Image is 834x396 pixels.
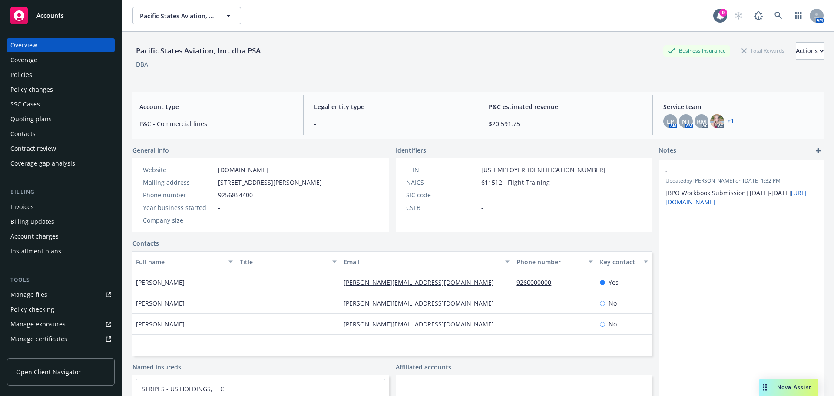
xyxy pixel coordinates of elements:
[344,320,501,328] a: [PERSON_NAME][EMAIL_ADDRESS][DOMAIN_NAME]
[770,7,787,24] a: Search
[663,45,730,56] div: Business Insurance
[7,288,115,302] a: Manage files
[7,317,115,331] a: Manage exposures
[710,114,724,128] img: photo
[406,165,478,174] div: FEIN
[516,278,558,286] a: 9260000000
[481,203,483,212] span: -
[143,190,215,200] div: Phone number
[7,127,115,141] a: Contacts
[406,190,478,200] div: SIC code
[7,156,115,170] a: Coverage gap analysis
[7,53,115,67] a: Coverage
[481,165,606,174] span: [US_EMPLOYER_IDENTIFICATION_NUMBER]
[728,119,734,124] a: +1
[218,166,268,174] a: [DOMAIN_NAME]
[697,117,706,126] span: RM
[7,200,115,214] a: Invoices
[10,347,54,361] div: Manage claims
[132,45,264,57] div: Pacific States Aviation, Inc. dba PSA
[596,251,652,272] button: Key contact
[10,332,67,346] div: Manage certificates
[218,190,253,200] span: 9256854400
[10,156,75,170] div: Coverage gap analysis
[7,3,115,28] a: Accounts
[406,178,478,187] div: NAICS
[7,38,115,52] a: Overview
[665,177,817,185] span: Updated by [PERSON_NAME] on [DATE] 1:32 PM
[7,303,115,316] a: Policy checking
[7,347,115,361] a: Manage claims
[10,215,54,229] div: Billing updates
[240,319,242,329] span: -
[759,379,770,396] div: Drag to move
[682,117,690,126] span: NT
[813,146,824,156] a: add
[516,257,583,266] div: Phone number
[665,166,794,176] span: -
[143,165,215,174] div: Website
[218,178,322,187] span: [STREET_ADDRESS][PERSON_NAME]
[7,215,115,229] a: Billing updates
[314,119,467,128] span: -
[516,320,526,328] a: -
[10,244,61,258] div: Installment plans
[609,299,617,308] span: No
[240,257,327,266] div: Title
[609,319,617,329] span: No
[10,317,66,331] div: Manage exposures
[10,38,37,52] div: Overview
[7,97,115,111] a: SSC Cases
[218,216,220,225] span: -
[344,299,501,307] a: [PERSON_NAME][EMAIL_ADDRESS][DOMAIN_NAME]
[7,332,115,346] a: Manage certificates
[218,203,220,212] span: -
[236,251,340,272] button: Title
[609,278,619,287] span: Yes
[136,257,223,266] div: Full name
[790,7,807,24] a: Switch app
[663,102,817,111] span: Service team
[240,278,242,287] span: -
[10,112,52,126] div: Quoting plans
[600,257,639,266] div: Key contact
[136,299,185,308] span: [PERSON_NAME]
[340,251,513,272] button: Email
[7,188,115,196] div: Billing
[10,68,32,82] div: Policies
[667,117,674,126] span: LP
[10,200,34,214] div: Invoices
[10,303,54,316] div: Policy checking
[7,276,115,284] div: Tools
[481,178,550,187] span: 611512 - Flight Training
[737,45,789,56] div: Total Rewards
[481,190,483,200] span: -
[10,127,36,141] div: Contacts
[7,68,115,82] a: Policies
[7,83,115,97] a: Policy changes
[719,9,727,17] div: 9
[659,160,824,213] div: -Updatedby [PERSON_NAME] on [DATE] 1:32 PM[BPO Workbook Submission] [DATE]-[DATE][URL][DOMAIN_NAME]
[759,379,818,396] button: Nova Assist
[314,102,467,111] span: Legal entity type
[7,244,115,258] a: Installment plans
[136,60,152,69] div: DBA: -
[10,230,59,243] div: Account charges
[7,112,115,126] a: Quoting plans
[10,97,40,111] div: SSC Cases
[344,278,501,286] a: [PERSON_NAME][EMAIL_ADDRESS][DOMAIN_NAME]
[7,142,115,156] a: Contract review
[406,203,478,212] div: CSLB
[750,7,767,24] a: Report a Bug
[796,42,824,60] button: Actions
[10,142,56,156] div: Contract review
[796,43,824,59] div: Actions
[240,299,242,308] span: -
[344,257,500,266] div: Email
[132,146,169,155] span: General info
[513,251,596,272] button: Phone number
[36,12,64,19] span: Accounts
[7,230,115,243] a: Account charges
[396,146,426,155] span: Identifiers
